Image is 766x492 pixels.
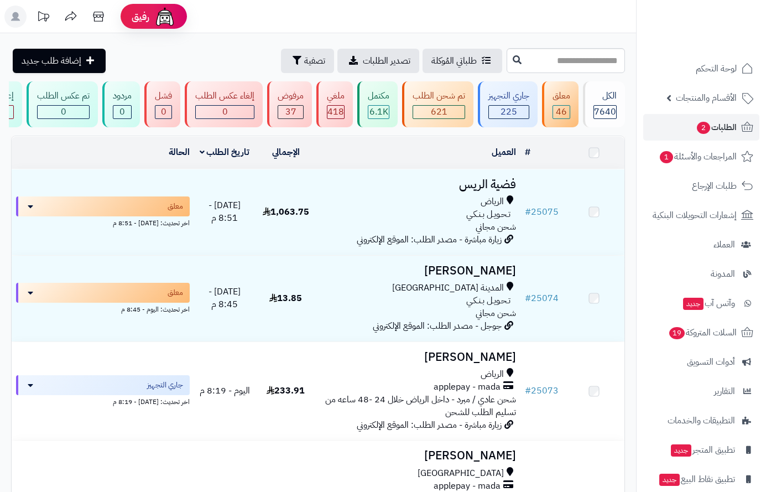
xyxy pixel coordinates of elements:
[327,105,344,118] span: 418
[711,266,735,282] span: المدونة
[525,205,559,219] a: #25075
[581,81,627,127] a: الكل7640
[169,146,190,159] a: الحالة
[481,368,504,381] span: الرياض
[713,237,735,252] span: العملاء
[368,106,389,118] div: 6126
[670,442,735,458] span: تطبيق المتجر
[142,81,183,127] a: فشل 0
[492,146,516,159] a: العميل
[265,81,314,127] a: مرفوض 37
[100,81,142,127] a: مردود 0
[540,81,581,127] a: معلق 46
[696,120,737,135] span: الطلبات
[272,146,300,159] a: الإجمالي
[321,351,516,364] h3: [PERSON_NAME]
[643,143,759,170] a: المراجعات والأسئلة1
[222,105,228,118] span: 0
[147,380,183,391] span: جاري التجهيز
[113,90,132,102] div: مردود
[61,105,66,118] span: 0
[476,307,516,320] span: شحن مجاني
[525,384,559,397] a: #25073
[209,199,241,225] span: [DATE] - 8:51 م
[321,265,516,277] h3: [PERSON_NAME]
[501,105,517,118] span: 225
[643,349,759,375] a: أدوات التسويق
[267,384,305,397] span: 233.91
[476,220,516,234] span: شحن مجاني
[643,261,759,287] a: المدونة
[643,407,759,434] a: التطبيقات والخدمات
[691,31,755,54] img: logo-2.png
[423,49,502,73] a: طلباتي المُوكلة
[168,287,183,298] span: معلق
[668,325,737,340] span: السلات المتروكة
[525,205,531,219] span: #
[525,384,531,397] span: #
[357,418,502,432] span: زيارة مباشرة - مصدر الطلب: الموقع الإلكتروني
[413,90,465,102] div: تم شحن الطلب
[16,216,190,228] div: اخر تحديث: [DATE] - 8:51 م
[553,90,570,102] div: معلق
[119,105,125,118] span: 0
[209,285,241,311] span: [DATE] - 8:45 م
[321,449,516,462] h3: [PERSON_NAME]
[692,178,737,194] span: طلبات الإرجاع
[660,151,673,163] span: 1
[593,90,617,102] div: الكل
[154,6,176,28] img: ai-face.png
[643,114,759,141] a: الطلبات2
[488,90,529,102] div: جاري التجهيز
[200,146,250,159] a: تاريخ الطلب
[278,106,303,118] div: 37
[466,294,510,307] span: تـحـويـل بـنـكـي
[355,81,400,127] a: مكتمل 6.1K
[29,6,57,30] a: تحديثات المنصة
[476,81,540,127] a: جاري التجهيز 225
[553,106,570,118] div: 46
[643,290,759,317] a: وآتس آبجديد
[683,298,704,310] span: جديد
[668,413,735,428] span: التطبيقات والخدمات
[113,106,131,118] div: 0
[373,319,502,333] span: جوجل - مصدر الطلب: الموقع الإلكتروني
[327,90,345,102] div: ملغي
[304,54,325,68] span: تصفية
[24,81,100,127] a: تم عكس الطلب 0
[643,378,759,405] a: التقارير
[434,381,501,393] span: applepay - mada
[466,208,510,221] span: تـحـويـل بـنـكـي
[13,49,106,73] a: إضافة طلب جديد
[369,105,388,118] span: 6.1K
[431,54,477,68] span: طلباتي المُوكلة
[368,90,389,102] div: مكتمل
[263,205,309,219] span: 1,063.75
[16,395,190,407] div: اخر تحديث: [DATE] - 8:19 م
[321,178,516,191] h3: فضية الريس
[200,384,250,397] span: اليوم - 8:19 م
[659,474,680,486] span: جديد
[327,106,344,118] div: 418
[196,106,254,118] div: 0
[155,90,172,102] div: فشل
[658,472,735,487] span: تطبيق نقاط البيع
[38,106,89,118] div: 0
[643,319,759,346] a: السلات المتروكة19
[337,49,419,73] a: تصدير الطلبات
[357,233,502,246] span: زيارة مباشرة - مصدر الطلب: الموقع الإلكتروني
[687,354,735,370] span: أدوات التسويق
[431,105,447,118] span: 621
[278,90,304,102] div: مرفوض
[643,231,759,258] a: العملاء
[643,202,759,229] a: إشعارات التحويلات البنكية
[183,81,265,127] a: إلغاء عكس الطلب 0
[314,81,355,127] a: ملغي 418
[714,384,735,399] span: التقارير
[525,292,559,305] a: #25074
[161,105,166,118] span: 0
[195,90,254,102] div: إلغاء عكس الطلب
[363,54,410,68] span: تصدير الطلبات
[669,327,685,339] span: 19
[697,122,710,134] span: 2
